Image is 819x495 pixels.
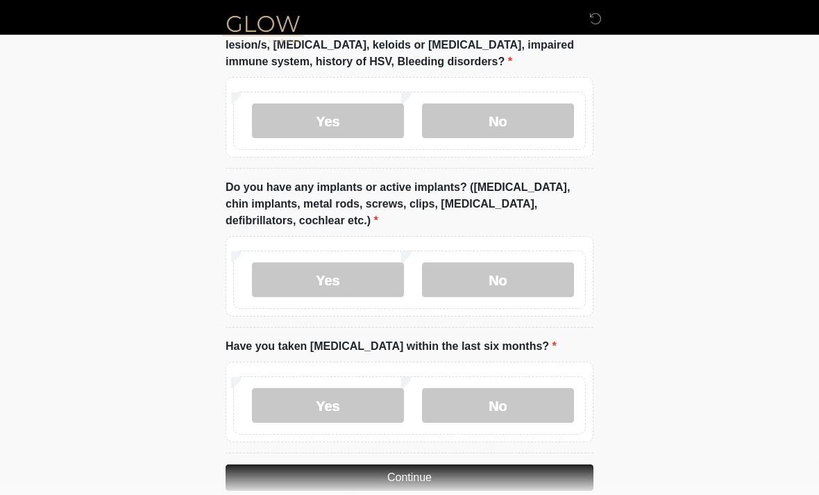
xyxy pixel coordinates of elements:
[212,10,314,46] img: Glow Medical Spa Logo
[226,179,593,229] label: Do you have any implants or active implants? ([MEDICAL_DATA], chin implants, metal rods, screws, ...
[252,262,404,297] label: Yes
[252,103,404,138] label: Yes
[422,262,574,297] label: No
[226,464,593,491] button: Continue
[226,338,557,355] label: Have you taken [MEDICAL_DATA] within the last six months?
[252,388,404,423] label: Yes
[422,103,574,138] label: No
[422,388,574,423] label: No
